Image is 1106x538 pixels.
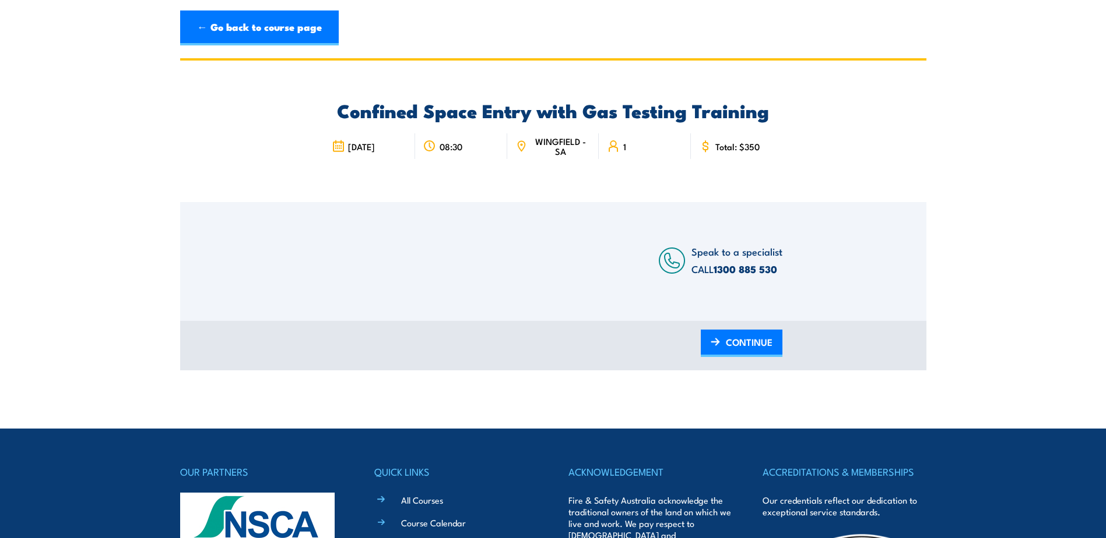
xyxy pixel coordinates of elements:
span: Total: $350 [715,141,760,151]
a: All Courses [401,494,443,506]
span: 08:30 [440,141,462,151]
span: CONTINUE [726,327,773,358]
h2: Confined Space Entry with Gas Testing Training [324,102,782,118]
a: ← Go back to course page [180,10,339,45]
h4: QUICK LINKS [374,463,538,480]
span: Speak to a specialist CALL [691,244,782,276]
a: CONTINUE [701,330,782,357]
p: Our credentials reflect our dedication to exceptional service standards. [763,494,926,518]
span: [DATE] [348,141,375,151]
h4: OUR PARTNERS [180,463,343,480]
span: WINGFIELD - SA [531,136,591,156]
a: Course Calendar [401,516,466,529]
a: 1300 885 530 [714,261,777,277]
h4: ACCREDITATIONS & MEMBERSHIPS [763,463,926,480]
span: 1 [623,141,626,151]
h4: ACKNOWLEDGEMENT [568,463,732,480]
